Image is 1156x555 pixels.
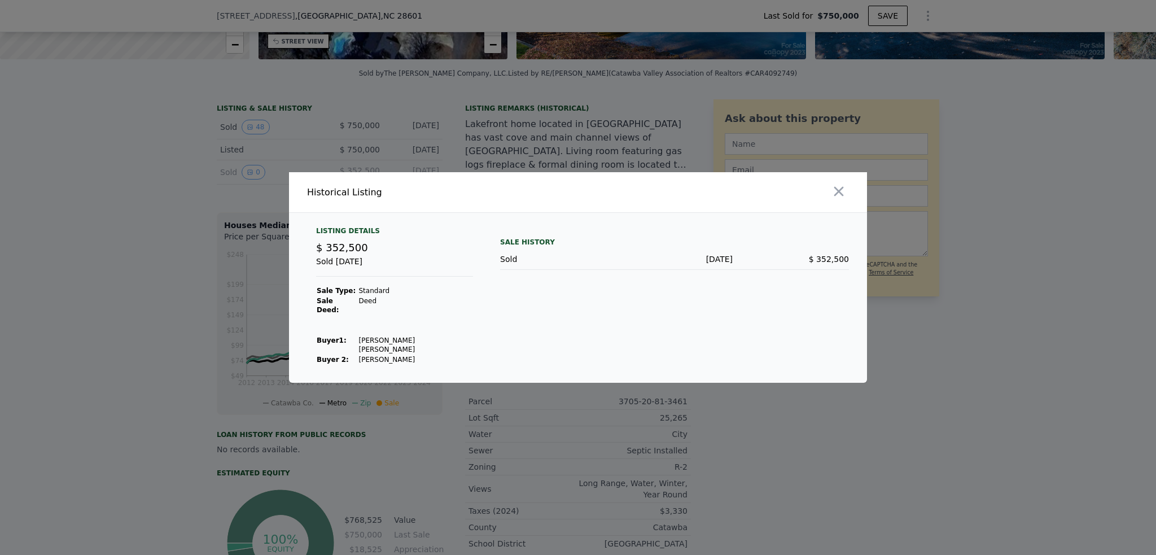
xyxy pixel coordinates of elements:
strong: Sale Deed: [317,297,339,314]
td: [PERSON_NAME] [358,355,473,365]
td: [PERSON_NAME] [PERSON_NAME] [358,335,473,355]
strong: Buyer 2: [317,356,349,364]
span: $ 352,500 [809,255,849,264]
div: Listing Details [316,226,473,240]
div: Historical Listing [307,186,573,199]
span: $ 352,500 [316,242,368,254]
strong: Sale Type: [317,287,356,295]
div: Sold [DATE] [316,256,473,277]
div: [DATE] [616,254,733,265]
div: Sold [500,254,616,265]
td: Standard [358,286,473,296]
div: Sale History [500,235,849,249]
strong: Buyer 1 : [317,337,347,344]
td: Deed [358,296,473,315]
